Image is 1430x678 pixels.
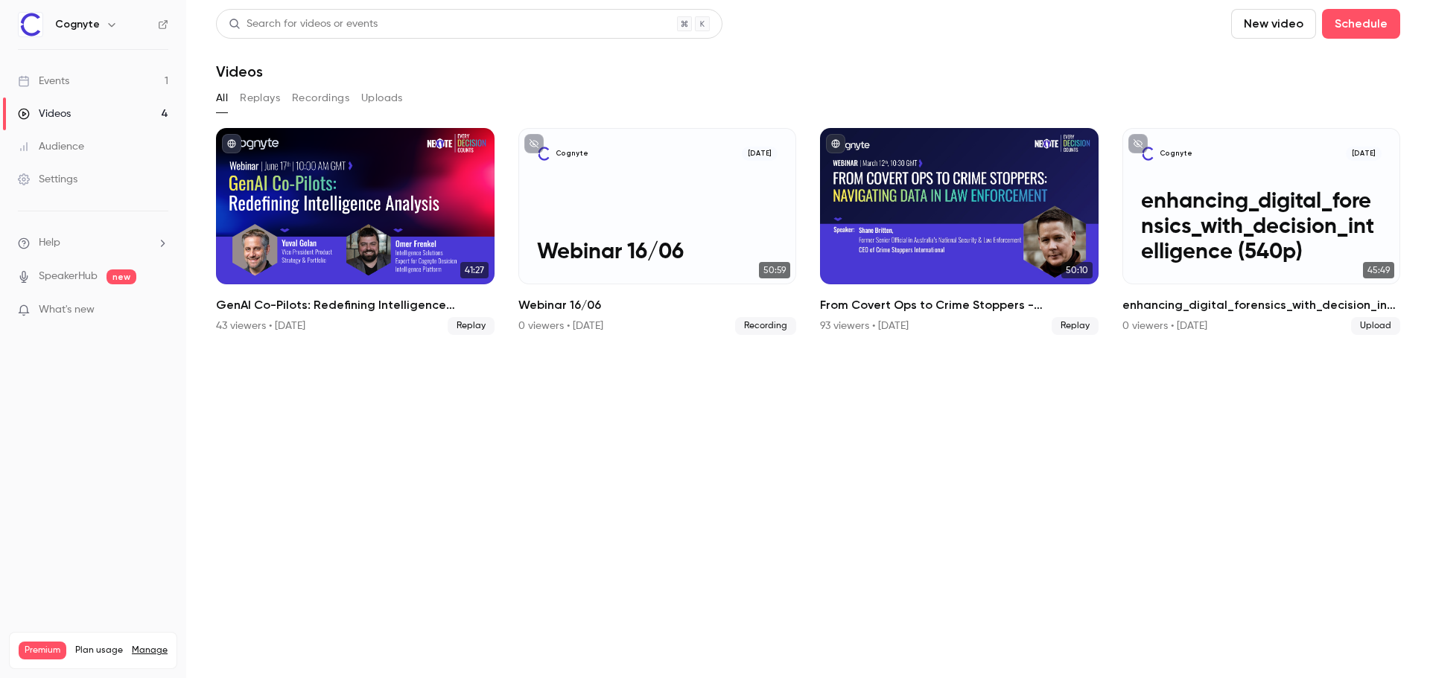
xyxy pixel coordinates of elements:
span: 50:59 [759,262,790,278]
span: 41:27 [460,262,489,278]
div: 43 viewers • [DATE] [216,319,305,333]
a: 50:10From Covert Ops to Crime Stoppers - Navigating Data in Law Enforcement93 viewers • [DATE]Replay [820,128,1099,335]
button: Uploads [361,86,403,110]
span: Recording [735,317,796,335]
span: 45:49 [1363,262,1394,278]
div: Search for videos or events [229,16,378,32]
p: Cognyte [1160,149,1192,159]
div: 0 viewers • [DATE] [1122,319,1207,333]
a: SpeakerHub [39,269,98,284]
div: Settings [18,172,77,187]
span: What's new [39,302,95,318]
img: Webinar 16/06 [537,147,551,161]
h2: GenAI Co-Pilots: Redefining Intelligence Analysis [216,296,495,314]
a: enhancing_digital_forensics_with_decision_intelligence (540p)Cognyte[DATE]enhancing_digital_foren... [1122,128,1401,335]
h2: From Covert Ops to Crime Stoppers - Navigating Data in Law Enforcement [820,296,1099,314]
ul: Videos [216,128,1400,335]
a: Manage [132,645,168,656]
span: [DATE] [1346,147,1382,161]
h2: Webinar 16/06 [518,296,797,314]
button: unpublished [1128,134,1148,153]
div: Videos [18,106,71,121]
span: Upload [1351,317,1400,335]
button: published [222,134,241,153]
img: Cognyte [19,13,42,36]
button: Replays [240,86,280,110]
span: Replay [1052,317,1099,335]
li: Webinar 16/06 [518,128,797,335]
img: enhancing_digital_forensics_with_decision_intelligence (540p) [1141,147,1155,161]
a: Webinar 16/06Cognyte[DATE]Webinar 16/0650:59Webinar 16/060 viewers • [DATE]Recording [518,128,797,335]
iframe: Noticeable Trigger [150,304,168,317]
p: Webinar 16/06 [537,240,778,266]
button: Schedule [1322,9,1400,39]
div: 0 viewers • [DATE] [518,319,603,333]
li: enhancing_digital_forensics_with_decision_intelligence (540p) [1122,128,1401,335]
span: [DATE] [742,147,778,161]
h6: Cognyte [55,17,100,32]
section: Videos [216,9,1400,669]
span: 50:10 [1061,262,1093,278]
span: Plan usage [75,645,123,656]
span: Replay [448,317,495,335]
li: help-dropdown-opener [18,235,168,251]
button: unpublished [524,134,544,153]
button: New video [1231,9,1316,39]
div: Audience [18,139,84,154]
div: 93 viewers • [DATE] [820,319,909,333]
div: Events [18,74,69,89]
li: From Covert Ops to Crime Stoppers - Navigating Data in Law Enforcement [820,128,1099,335]
span: Premium [19,642,66,659]
button: Recordings [292,86,349,110]
span: Help [39,235,60,251]
h1: Videos [216,63,263,80]
span: new [107,269,136,284]
button: All [216,86,228,110]
h2: enhancing_digital_forensics_with_decision_intelligence (540p) [1122,296,1401,314]
a: 41:27GenAI Co-Pilots: Redefining Intelligence Analysis43 viewers • [DATE]Replay [216,128,495,335]
li: GenAI Co-Pilots: Redefining Intelligence Analysis [216,128,495,335]
p: enhancing_digital_forensics_with_decision_intelligence (540p) [1141,190,1382,266]
p: Cognyte [556,149,588,159]
button: published [826,134,845,153]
